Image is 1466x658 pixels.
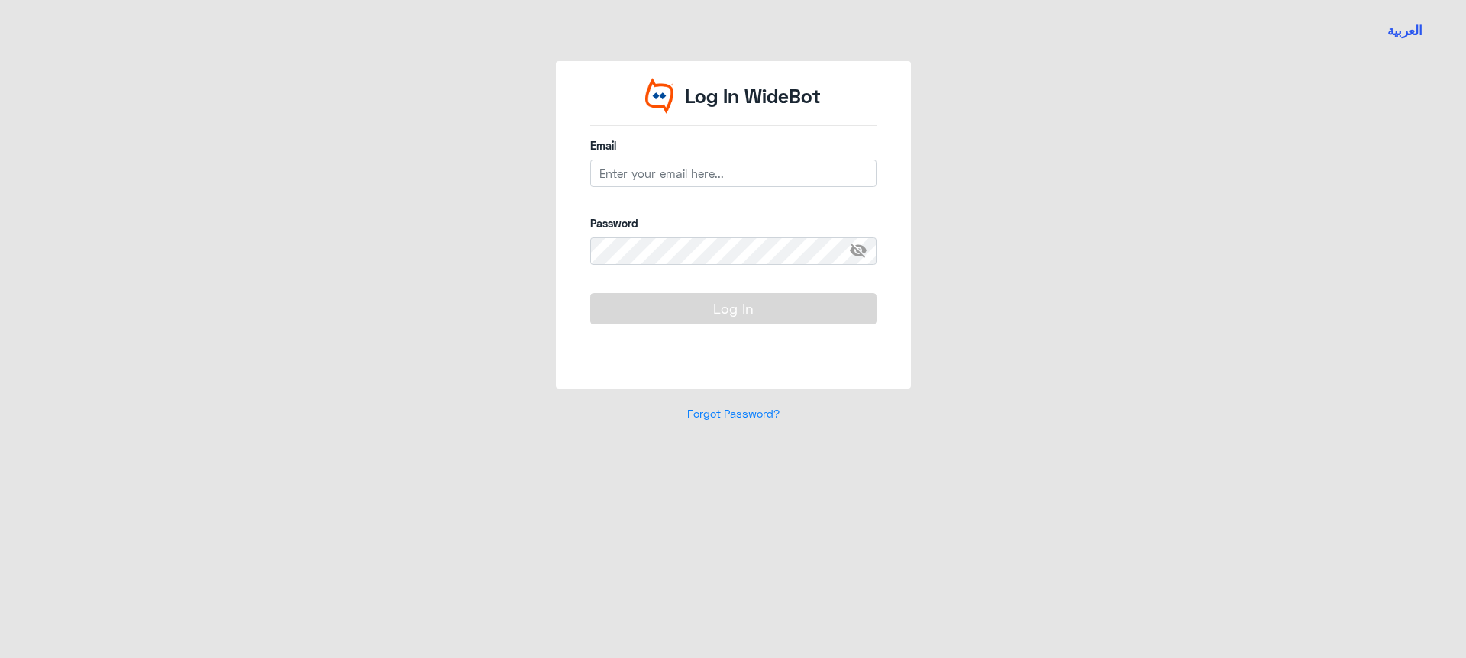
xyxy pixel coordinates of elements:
label: Password [590,215,877,231]
a: Forgot Password? [687,407,780,420]
input: Enter your email here... [590,160,877,187]
label: Email [590,137,877,153]
p: Log In WideBot [685,82,821,111]
button: Log In [590,293,877,324]
button: العربية [1387,21,1422,40]
img: Widebot Logo [645,78,674,114]
span: visibility_off [849,237,877,265]
a: Switch language [1378,11,1432,50]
